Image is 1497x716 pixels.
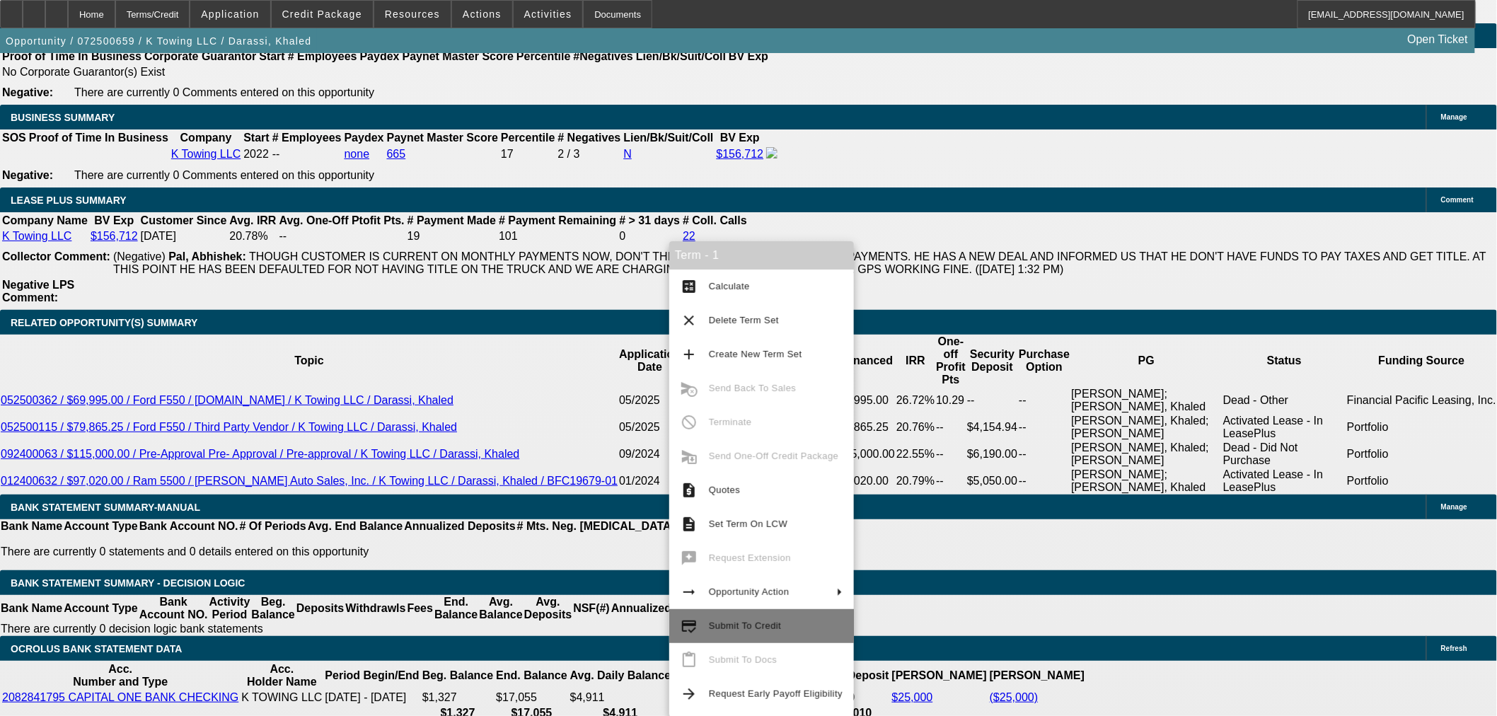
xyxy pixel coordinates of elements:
[229,214,276,226] b: Avg. IRR
[1,394,453,406] a: 052500362 / $69,995.00 / Ford F550 / [DOMAIN_NAME] / K Towing LLC / Darassi, Khaled
[709,349,802,359] span: Create New Term Set
[831,441,896,468] td: $115,000.00
[966,468,1018,495] td: $5,050.00
[896,468,935,495] td: 20.79%
[681,482,698,499] mat-icon: request_quote
[272,132,342,144] b: # Employees
[966,387,1018,414] td: --
[11,577,245,589] span: Bank Statement Summary - Decision Logic
[524,595,573,622] th: Avg. Deposits
[2,230,71,242] a: K Towing LLC
[1018,441,1070,468] td: --
[374,1,451,28] button: Resources
[1441,113,1467,121] span: Manage
[966,414,1018,441] td: $4,154.94
[1346,335,1497,387] th: Funding Source
[891,662,988,689] th: [PERSON_NAME]
[1070,335,1223,387] th: PG
[11,643,182,654] span: OCROLUS BANK STATEMENT DATA
[2,169,53,181] b: Negative:
[422,662,494,689] th: Beg. Balance
[63,519,139,533] th: Account Type
[463,8,502,20] span: Actions
[570,691,672,705] td: $4,911
[1,131,27,145] th: SOS
[407,595,434,622] th: Fees
[896,414,935,441] td: 20.76%
[495,691,567,705] td: $17,055
[681,278,698,295] mat-icon: calculate
[11,502,200,513] span: BANK STATEMENT SUMMARY-MANUAL
[514,1,583,28] button: Activities
[168,250,246,262] b: Pal, Abhishek:
[11,195,127,206] span: LEASE PLUS SUMMARY
[831,335,896,387] th: $ Financed
[618,229,681,243] td: 0
[709,688,843,699] span: Request Early Payoff Eligibility
[717,148,764,160] a: $156,712
[113,250,166,262] span: (Negative)
[345,595,406,622] th: Withdrawls
[896,441,935,468] td: 22.55%
[1346,414,1497,441] td: Portfolio
[498,229,617,243] td: 101
[618,335,681,387] th: Application Date
[324,662,420,689] th: Period Begin/End
[683,214,747,226] b: # Coll. Calls
[572,595,611,622] th: NSF(#)
[720,132,760,144] b: BV Exp
[141,214,227,226] b: Customer Since
[307,519,404,533] th: Avg. End Balance
[1070,414,1223,441] td: [PERSON_NAME], Khaled; [PERSON_NAME]
[623,132,713,144] b: Lien/Bk/Suit/Coll
[766,147,778,158] img: facebook-icon.png
[935,387,966,414] td: 10.29
[896,387,935,414] td: 26.72%
[501,148,555,161] div: 17
[113,250,1486,275] span: THOUGH CUSTOMER IS CURRENT ON MONTHLY PAYMENTS NOW, DON'T THINK HE CAN AFFORD ANY MORE PAYMENTS. ...
[272,1,373,28] button: Credit Package
[1,421,457,433] a: 052500115 / $79,865.25 / Ford F550 / Third Party Vendor / K Towing LLC / Darassi, Khaled
[422,691,494,705] td: $1,327
[209,595,251,622] th: Activity Period
[2,279,74,304] b: Negative LPS Comment:
[683,230,695,242] a: 22
[516,519,679,533] th: # Mts. Neg. [MEDICAL_DATA].
[669,241,854,270] div: Term - 1
[1346,468,1497,495] td: Portfolio
[1223,335,1346,387] th: Status
[1018,335,1070,387] th: Purchase Option
[558,132,621,144] b: # Negatives
[1346,441,1497,468] td: Portfolio
[408,214,496,226] b: # Payment Made
[229,229,277,243] td: 20.78%
[516,50,570,62] b: Percentile
[288,50,357,62] b: # Employees
[1,448,519,460] a: 092400063 / $115,000.00 / Pre-Approval Pre- Approval / Pre-approval / K Towing LLC / Darassi, Khaled
[1,662,239,689] th: Acc. Number and Type
[681,618,698,635] mat-icon: credit_score
[1,545,785,558] p: There are currently 0 statements and 0 details entered on this opportunity
[250,595,295,622] th: Beg. Balance
[478,595,523,622] th: Avg. Balance
[709,281,750,291] span: Calculate
[501,132,555,144] b: Percentile
[1441,503,1467,511] span: Manage
[11,112,115,123] span: BUSINESS SUMMARY
[1223,441,1346,468] td: Dead - Did Not Purchase
[636,50,726,62] b: Lien/Bk/Suit/Coll
[241,662,323,689] th: Acc. Holder Name
[345,132,384,144] b: Paydex
[279,229,405,243] td: --
[495,662,567,689] th: End. Balance
[74,86,374,98] span: There are currently 0 Comments entered on this opportunity
[387,148,406,160] a: 665
[407,229,497,243] td: 19
[1070,468,1223,495] td: [PERSON_NAME]; [PERSON_NAME], Khaled
[241,691,323,705] td: K TOWING LLC
[190,1,270,28] button: Application
[403,50,514,62] b: Paynet Master Score
[709,519,787,529] span: Set Term On LCW
[345,148,370,160] a: none
[618,468,681,495] td: 01/2024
